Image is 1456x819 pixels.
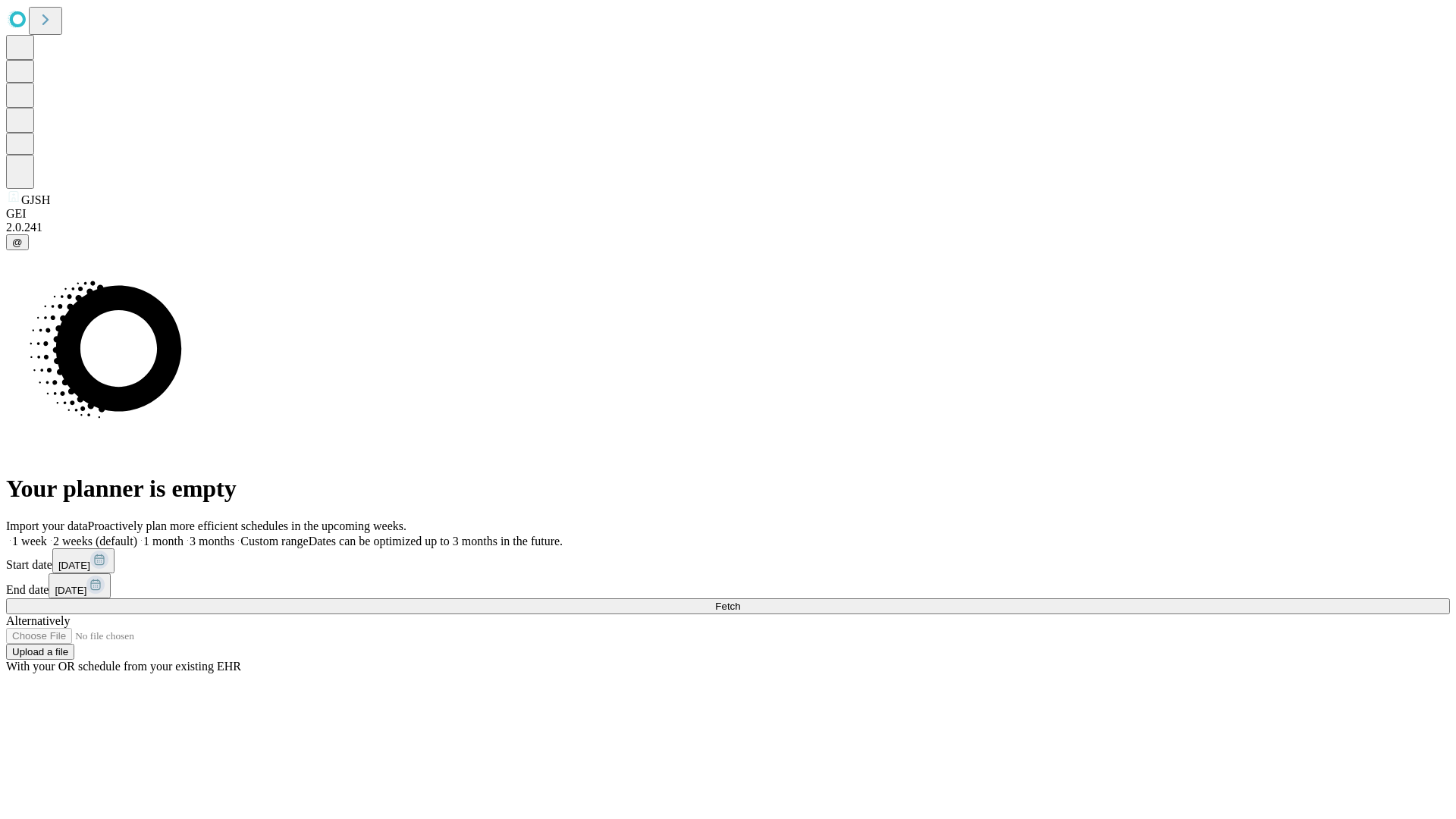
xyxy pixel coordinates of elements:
button: [DATE] [49,573,111,598]
span: 2 weeks (default) [53,535,137,548]
div: Start date [6,548,1450,573]
div: 2.0.241 [6,221,1450,234]
span: [DATE] [58,560,90,571]
span: 1 month [143,535,184,548]
span: With your OR schedule from your existing EHR [6,660,241,673]
div: End date [6,573,1450,598]
span: Fetch [715,601,740,612]
span: [DATE] [55,585,86,596]
span: Alternatively [6,614,70,627]
span: Proactively plan more efficient schedules in the upcoming weeks. [88,519,406,532]
span: 1 week [12,535,47,548]
h1: Your planner is empty [6,475,1450,503]
div: GEI [6,207,1450,221]
span: Custom range [240,535,308,548]
button: Upload a file [6,644,74,660]
span: Dates can be optimized up to 3 months in the future. [309,535,563,548]
span: 3 months [190,535,234,548]
span: Import your data [6,519,88,532]
span: @ [12,237,23,248]
span: GJSH [21,193,50,206]
button: @ [6,234,29,250]
button: [DATE] [52,548,115,573]
button: Fetch [6,598,1450,614]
